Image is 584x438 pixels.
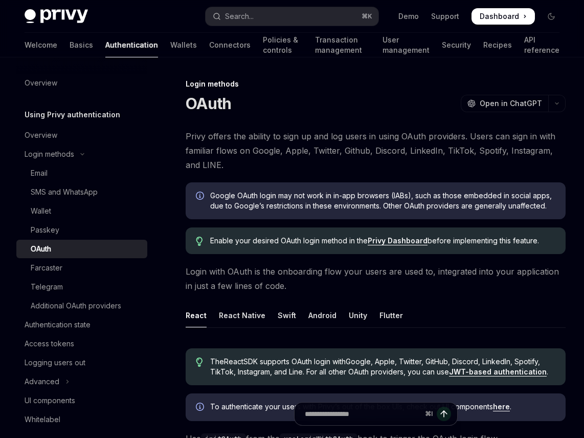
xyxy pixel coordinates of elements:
h5: Using Privy authentication [25,109,120,121]
a: API reference [524,33,559,57]
span: ⌘ K [362,12,372,20]
a: Transaction management [315,33,370,57]
svg: Info [196,192,206,202]
a: Support [431,11,459,22]
a: JWT-based authentication [449,367,547,377]
a: Recipes [483,33,512,57]
a: Passkey [16,221,147,239]
span: Google OAuth login may not work in in-app browsers (IABs), such as those embedded in social apps,... [210,191,555,211]
a: Security [442,33,471,57]
button: Toggle dark mode [543,8,559,25]
div: Unity [349,303,367,327]
a: Logging users out [16,353,147,372]
div: Telegram [31,281,63,293]
a: Telegram [16,278,147,296]
div: React [186,303,207,327]
input: Ask a question... [305,403,421,425]
button: Open in ChatGPT [461,95,548,112]
span: Dashboard [480,11,519,22]
a: Additional OAuth providers [16,297,147,315]
a: SMS and WhatsApp [16,183,147,201]
a: Email [16,164,147,182]
button: Open search [206,7,378,26]
div: UI components [25,394,75,407]
div: Advanced [25,376,59,388]
div: React Native [219,303,265,327]
a: Whitelabel [16,410,147,429]
a: Access tokens [16,335,147,353]
div: Logging users out [25,357,85,369]
div: Overview [25,129,57,141]
div: Wallet [31,205,51,217]
a: OAuth [16,240,147,258]
svg: Tip [196,358,203,367]
a: Wallet [16,202,147,220]
a: Privy Dashboard [368,236,428,245]
div: Swift [278,303,296,327]
button: Toggle Advanced section [16,372,147,391]
h1: OAuth [186,94,231,113]
a: Welcome [25,33,57,57]
a: Policies & controls [263,33,303,57]
div: Authentication state [25,319,91,331]
div: Search... [225,10,254,23]
div: Login methods [25,148,74,160]
svg: Tip [196,237,203,246]
a: User management [383,33,430,57]
a: Authentication [105,33,158,57]
button: Send message [437,407,451,421]
div: OAuth [31,243,51,255]
a: Overview [16,126,147,144]
a: Demo [398,11,419,22]
a: Farcaster [16,259,147,277]
a: Overview [16,74,147,92]
span: Privy offers the ability to sign up and log users in using OAuth providers. Users can sign in wit... [186,129,566,172]
a: UI components [16,391,147,410]
span: Enable your desired OAuth login method in the before implementing this feature. [210,236,555,246]
a: Authentication state [16,316,147,334]
a: Connectors [209,33,251,57]
span: Open in ChatGPT [480,98,542,109]
div: Farcaster [31,262,62,274]
div: Additional OAuth providers [31,300,121,312]
div: Email [31,167,48,179]
div: Android [308,303,336,327]
span: The React SDK supports OAuth login with Google, Apple, Twitter, GitHub, Discord, LinkedIn, Spotif... [210,357,555,377]
button: Toggle Login methods section [16,145,147,163]
div: SMS and WhatsApp [31,186,98,198]
a: Dashboard [471,8,535,25]
a: Basics [70,33,93,57]
div: Overview [25,77,57,89]
span: Login with OAuth is the onboarding flow your users are used to, integrated into your application ... [186,264,566,293]
div: Passkey [31,224,59,236]
img: dark logo [25,9,88,24]
div: Login methods [186,79,566,89]
a: Wallets [170,33,197,57]
div: Access tokens [25,338,74,350]
div: Whitelabel [25,413,60,426]
div: Flutter [379,303,403,327]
